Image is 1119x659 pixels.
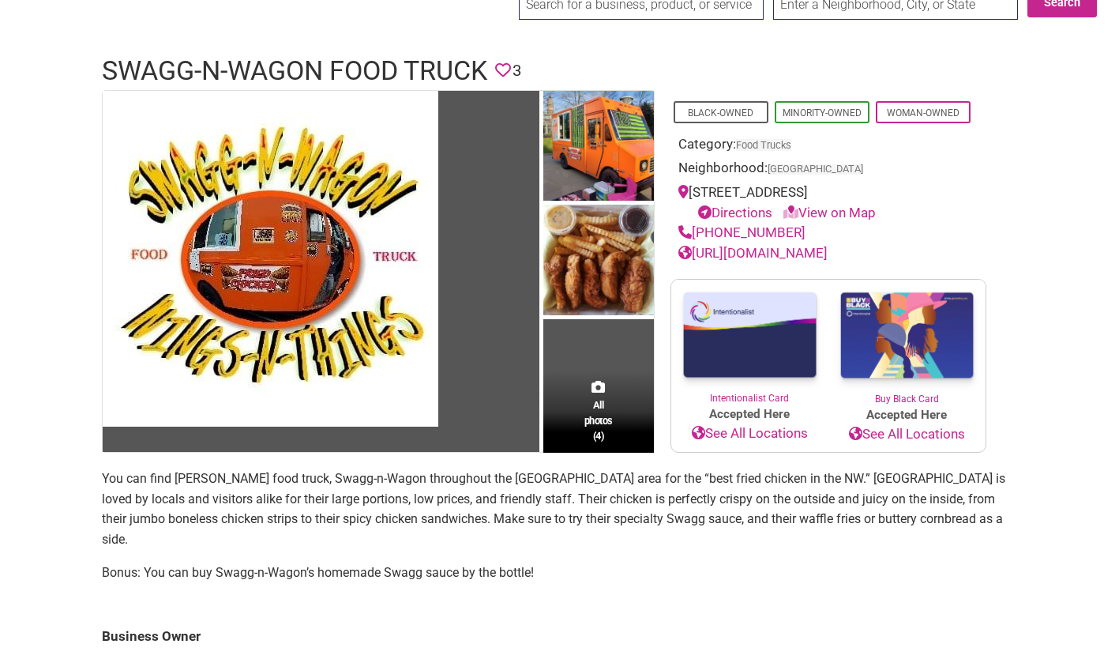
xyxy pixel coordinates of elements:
div: Neighborhood: [678,158,978,183]
span: [GEOGRAPHIC_DATA] [768,164,863,175]
a: Directions [698,205,772,220]
a: Food Trucks [736,139,791,151]
a: [URL][DOMAIN_NAME] [678,245,828,261]
a: View on Map [783,205,876,220]
a: See All Locations [828,424,986,445]
span: 3 [513,58,521,83]
a: See All Locations [671,424,828,444]
img: Buy Black Card [828,280,986,392]
a: Minority-Owned [783,107,862,119]
div: Category: [678,134,978,159]
a: Black-Owned [688,107,753,119]
h1: Swagg-n-Wagon Food Truck [102,52,487,90]
span: Accepted Here [828,406,986,424]
img: Swagg-n-Wagon [103,91,438,427]
p: You can find [PERSON_NAME] food truck, Swagg-n-Wagon throughout the [GEOGRAPHIC_DATA] area for th... [102,469,1018,549]
a: Intentionalist Card [671,280,828,405]
span: All photos (4) [584,397,613,442]
div: [STREET_ADDRESS] [678,183,978,223]
p: Bonus: You can buy Swagg-n-Wagon’s homemade Swagg sauce by the bottle! [102,563,1018,583]
a: Woman-Owned [887,107,959,119]
img: Intentionalist Card [671,280,828,391]
a: Buy Black Card [828,280,986,406]
a: [PHONE_NUMBER] [678,224,805,240]
span: Accepted Here [671,405,828,424]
